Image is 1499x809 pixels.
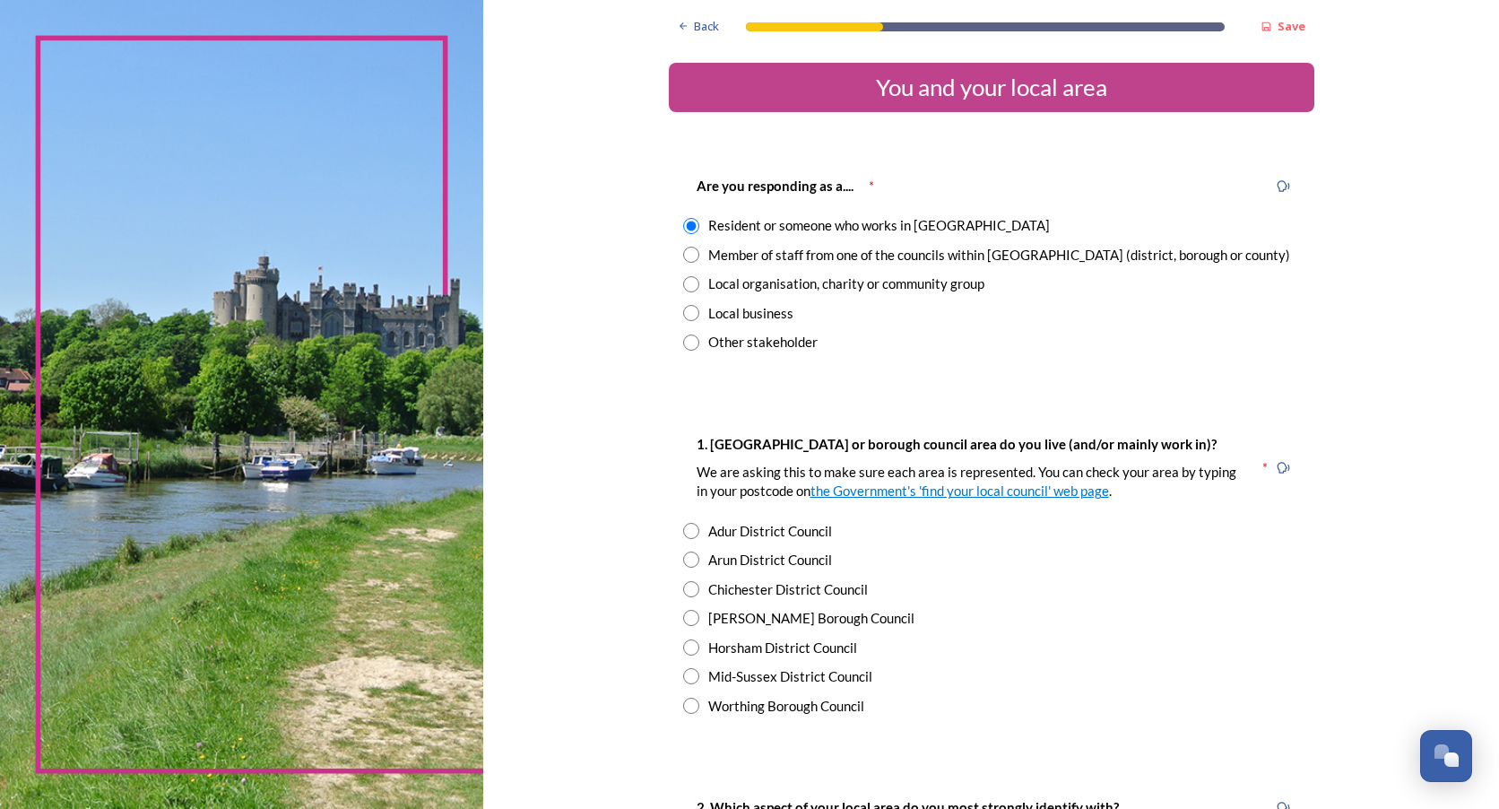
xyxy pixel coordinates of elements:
[708,521,832,542] div: Adur District Council
[708,638,857,658] div: Horsham District Council
[708,608,914,629] div: [PERSON_NAME] Borough Council
[708,666,872,687] div: Mid-Sussex District Council
[1278,18,1305,34] strong: Save
[708,579,868,600] div: Chichester District Council
[1420,730,1472,782] button: Open Chat
[676,70,1307,105] div: You and your local area
[708,245,1290,265] div: Member of staff from one of the councils within [GEOGRAPHIC_DATA] (district, borough or county)
[708,274,984,294] div: Local organisation, charity or community group
[708,696,864,717] div: Worthing Borough Council
[697,463,1247,501] p: We are asking this to make sure each area is represented. You can check your area by typing in yo...
[708,303,793,324] div: Local business
[697,436,1217,452] strong: 1. [GEOGRAPHIC_DATA] or borough council area do you live (and/or mainly work in)?
[810,483,1109,499] a: the Government's 'find your local council' web page
[708,550,832,570] div: Arun District Council
[697,178,853,194] strong: Are you responding as a....
[708,332,818,352] div: Other stakeholder
[708,215,1050,236] div: Resident or someone who works in [GEOGRAPHIC_DATA]
[694,18,719,35] span: Back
